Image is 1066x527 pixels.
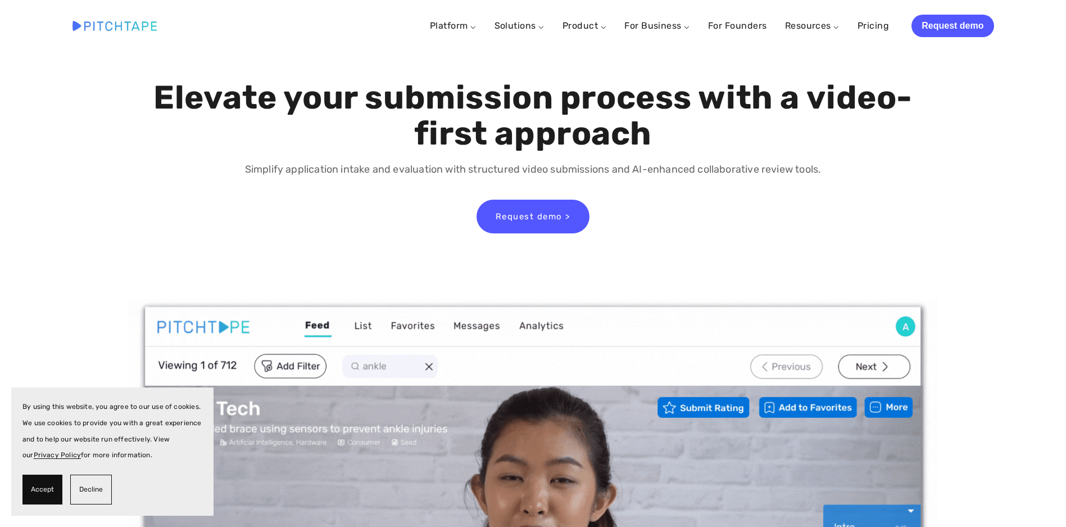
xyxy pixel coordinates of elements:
[911,15,994,37] a: Request demo
[430,20,477,31] a: Platform ⌵
[31,481,54,498] span: Accept
[495,20,545,31] a: Solutions ⌵
[70,475,112,505] button: Decline
[151,161,915,178] p: Simplify application intake and evaluation with structured video submissions and AI-enhanced coll...
[563,20,606,31] a: Product ⌵
[72,21,157,30] img: Pitchtape | Video Submission Management Software
[22,475,62,505] button: Accept
[11,388,214,516] section: Cookie banner
[34,451,81,459] a: Privacy Policy
[624,20,690,31] a: For Business ⌵
[477,200,589,233] a: Request demo >
[785,20,840,31] a: Resources ⌵
[858,16,889,36] a: Pricing
[708,16,767,36] a: For Founders
[79,481,103,498] span: Decline
[151,80,915,152] h1: Elevate your submission process with a video-first approach
[22,399,202,463] p: By using this website, you agree to our use of cookies. We use cookies to provide you with a grea...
